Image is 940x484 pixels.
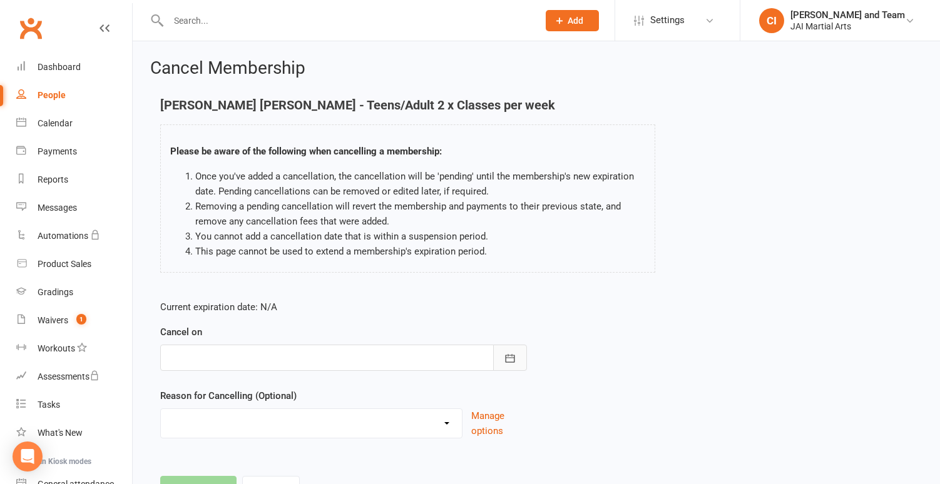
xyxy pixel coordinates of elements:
div: People [38,90,66,100]
label: Reason for Cancelling (Optional) [160,388,297,403]
a: People [16,81,132,109]
a: Automations [16,222,132,250]
a: Dashboard [16,53,132,81]
span: Settings [650,6,685,34]
label: Cancel on [160,325,202,340]
span: Add [568,16,583,26]
div: Workouts [38,343,75,353]
div: Product Sales [38,259,91,269]
a: Calendar [16,109,132,138]
div: JAI Martial Arts [790,21,905,32]
p: Current expiration date: N/A [160,300,527,315]
button: Add [546,10,599,31]
a: Product Sales [16,250,132,278]
li: You cannot add a cancellation date that is within a suspension period. [195,229,645,244]
div: Automations [38,231,88,241]
a: Reports [16,166,132,194]
div: Reports [38,174,68,184]
strong: Please be aware of the following when cancelling a membership: [170,146,442,157]
div: Open Intercom Messenger [13,441,43,471]
div: [PERSON_NAME] and Team [790,9,905,21]
a: Assessments [16,363,132,391]
a: Waivers 1 [16,306,132,335]
li: Once you've added a cancellation, the cancellation will be 'pending' until the membership's new e... [195,169,645,199]
div: Assessments [38,371,100,381]
h2: Cancel Membership [150,59,922,78]
div: Messages [38,203,77,213]
div: Payments [38,146,77,156]
a: Payments [16,138,132,166]
div: Calendar [38,118,73,128]
li: This page cannot be used to extend a membership's expiration period. [195,244,645,259]
a: What's New [16,419,132,447]
h4: [PERSON_NAME] [PERSON_NAME] - Teens/Adult 2 x Classes per week [160,98,655,112]
div: Waivers [38,315,68,325]
a: Gradings [16,278,132,306]
div: Gradings [38,287,73,297]
a: Tasks [16,391,132,419]
a: Messages [16,194,132,222]
li: Removing a pending cancellation will revert the membership and payments to their previous state, ... [195,199,645,229]
div: What's New [38,428,83,438]
div: CI [759,8,784,33]
div: Dashboard [38,62,81,72]
div: Tasks [38,400,60,410]
a: Workouts [16,335,132,363]
a: Clubworx [15,13,46,44]
input: Search... [165,12,529,29]
button: Manage options [471,408,527,438]
span: 1 [76,314,86,325]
